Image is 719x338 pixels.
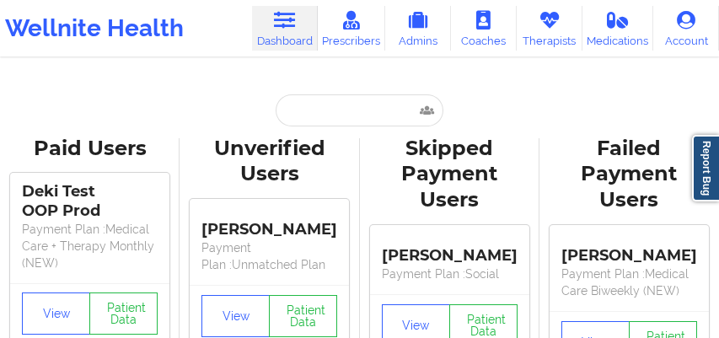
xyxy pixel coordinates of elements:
[12,136,168,162] div: Paid Users
[318,6,385,51] a: Prescribers
[551,136,707,214] div: Failed Payment Users
[382,233,518,266] div: [PERSON_NAME]
[201,239,337,273] p: Payment Plan : Unmatched Plan
[372,136,528,214] div: Skipped Payment Users
[451,6,517,51] a: Coaches
[252,6,318,51] a: Dashboard
[582,6,653,51] a: Medications
[22,182,158,221] div: Deki Test OOP Prod
[692,135,719,201] a: Report Bug
[269,295,337,337] button: Patient Data
[382,266,518,282] p: Payment Plan : Social
[201,207,337,239] div: [PERSON_NAME]
[201,295,270,337] button: View
[385,6,451,51] a: Admins
[89,292,158,335] button: Patient Data
[191,136,347,188] div: Unverified Users
[561,266,697,299] p: Payment Plan : Medical Care Biweekly (NEW)
[517,6,582,51] a: Therapists
[561,233,697,266] div: [PERSON_NAME]
[22,221,158,271] p: Payment Plan : Medical Care + Therapy Monthly (NEW)
[22,292,90,335] button: View
[653,6,719,51] a: Account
